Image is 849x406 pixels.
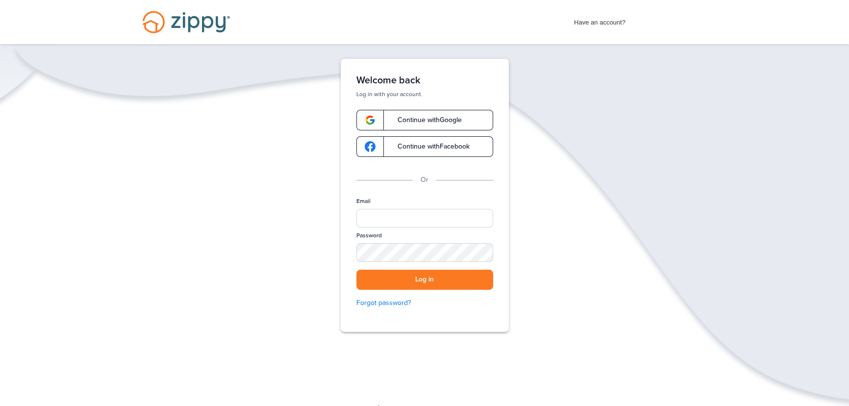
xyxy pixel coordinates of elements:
[356,270,493,290] button: Log in
[356,75,493,86] h1: Welcome back
[421,175,428,185] p: Or
[388,143,470,150] span: Continue with Facebook
[356,298,493,308] a: Forgot password?
[388,117,462,124] span: Continue with Google
[356,243,493,262] input: Password
[356,90,493,98] p: Log in with your account.
[356,136,493,157] a: google-logoContinue withFacebook
[356,209,493,228] input: Email
[356,110,493,130] a: google-logoContinue withGoogle
[365,141,375,152] img: google-logo
[356,197,371,205] label: Email
[356,231,382,240] label: Password
[574,12,625,28] span: Have an account?
[365,115,375,126] img: google-logo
